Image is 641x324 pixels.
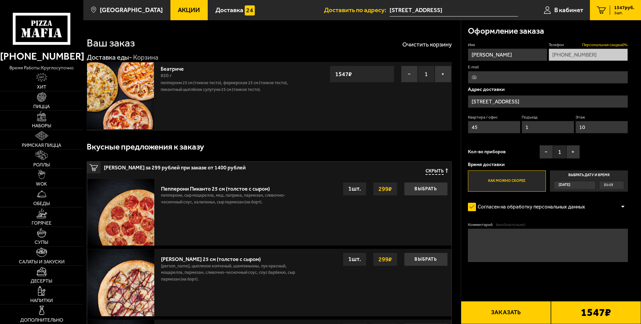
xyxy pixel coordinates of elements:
a: Доставка еды- [87,53,132,61]
img: 15daf4d41897b9f0e9f617042186c801.svg [245,5,255,15]
span: Хит [37,85,46,90]
label: Этаж [575,115,628,120]
button: − [401,66,418,83]
div: 1 шт. [343,182,366,196]
input: @ [468,71,628,84]
a: Беатриче [161,64,191,72]
b: 1547 ₽ [581,307,611,318]
strong: 1547 ₽ [333,68,354,80]
span: 21:15 [604,181,613,189]
span: Салаты и закуски [19,260,65,264]
span: В кабинет [554,7,583,13]
h1: Ваш заказ [87,38,135,48]
p: Адрес доставки [468,87,628,92]
span: 1 шт. [614,11,634,15]
button: Заказать [461,301,551,324]
button: − [539,145,553,159]
span: Роллы [33,163,50,167]
a: Пепперони Пиканто 25 см (толстое с сыром)пепперони, сыр Моцарелла, мед, паприка, пармезан, сливоч... [87,179,451,246]
span: Кол-во приборов [468,150,506,154]
label: Телефон [549,42,628,48]
p: пепперони, сыр Моцарелла, мед, паприка, пармезан, сливочно-чесночный соус, халапеньо, сыр пармеза... [161,192,287,209]
h3: Вкусные предложения к заказу [87,143,204,151]
label: Выбрать дату и время [550,170,628,192]
span: Римская пицца [22,143,61,148]
span: Пицца [33,104,50,109]
span: Обеды [33,201,50,206]
span: 1547 руб. [614,5,634,10]
input: Ваш адрес доставки [390,4,518,17]
label: Квартира / офис [468,115,521,120]
button: Выбрать [404,182,448,196]
span: [DATE] [559,181,570,189]
button: Очистить корзину [402,41,452,47]
span: 1 [553,145,566,159]
span: 1 [418,66,435,83]
span: [PERSON_NAME] за 299 рублей при заказе от 1400 рублей [104,162,322,170]
span: Супы [35,240,48,245]
strong: 299 ₽ [377,253,394,266]
div: [PERSON_NAME] 25 см (толстое с сыром) [161,253,308,262]
div: Корзина [133,53,158,62]
span: Скрыть [426,168,444,175]
button: + [435,66,451,83]
span: Дополнительно [20,318,63,323]
label: Согласен на обработку персональных данных [468,200,592,214]
label: E-mail [468,64,628,70]
div: Пепперони Пиканто 25 см (толстое с сыром) [161,182,287,192]
span: Горячее [32,221,51,226]
span: Доставка [215,7,243,13]
p: [PERSON_NAME], цыпленок копченый, шампиньоны, лук красный, моцарелла, пармезан, сливочно-чесночны... [161,263,308,286]
span: Напитки [30,298,53,303]
span: Десерты [31,279,52,284]
span: Акции [178,7,200,13]
div: 1 шт. [343,253,366,266]
button: Скрыть [426,168,448,175]
label: Комментарий [468,222,628,228]
p: Пепперони 25 см (тонкое тесто), Фермерская 25 см (тонкое тесто), Пикантный цыплёнок сулугуни 25 с... [161,79,309,93]
label: Подъезд [522,115,574,120]
input: Имя [468,48,547,61]
label: Имя [468,42,547,48]
p: Время доставки [468,162,628,167]
span: Наборы [32,124,51,128]
span: WOK [36,182,47,187]
span: Персональная скидка 0 % [582,42,628,48]
span: Доставить по адресу: [324,7,390,13]
input: +7 ( [549,48,628,61]
button: + [566,145,580,159]
button: Выбрать [404,253,448,266]
h3: Оформление заказа [468,27,544,35]
label: Как можно скорее [468,170,546,192]
strong: 299 ₽ [377,183,394,195]
span: (необязательно) [496,222,525,228]
a: [PERSON_NAME] 25 см (толстое с сыром)[PERSON_NAME], цыпленок копченый, шампиньоны, лук красный, м... [87,249,451,316]
span: [GEOGRAPHIC_DATA] [100,7,163,13]
span: 850 г [161,73,172,78]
